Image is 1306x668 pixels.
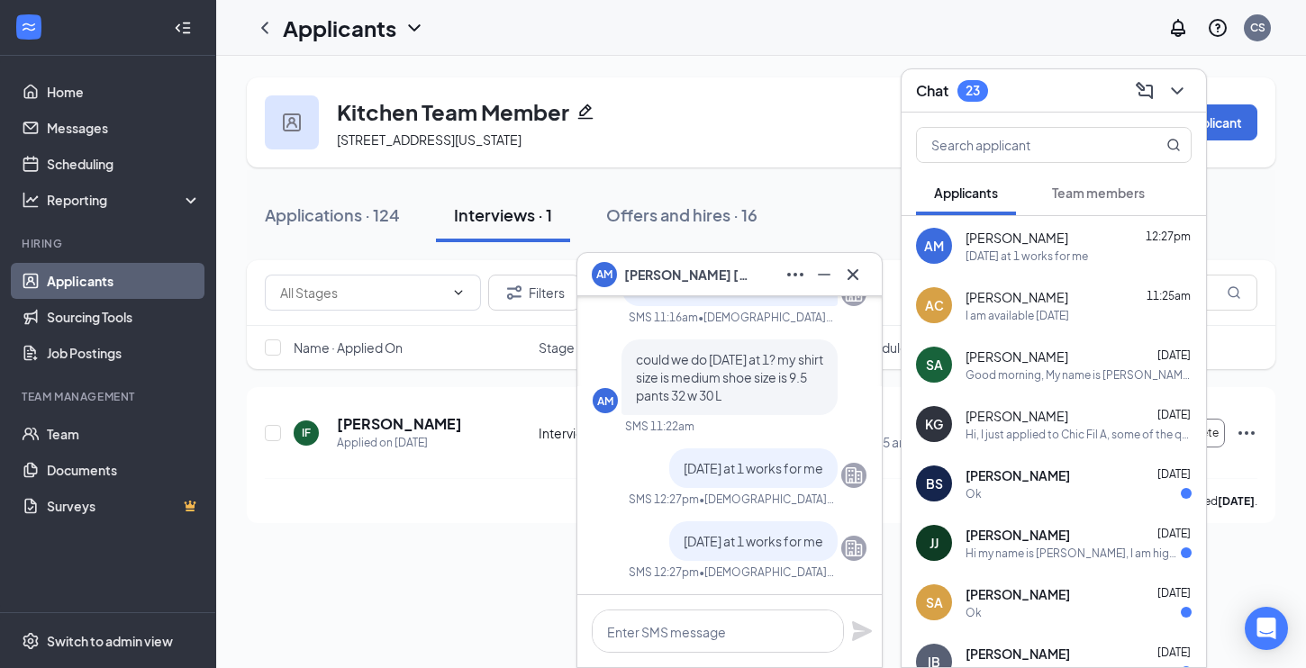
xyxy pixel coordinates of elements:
div: I am available [DATE] [966,308,1069,323]
div: Open Intercom Messenger [1245,607,1288,650]
span: could we do [DATE] at 1? my shirt size is medium shoe size is 9.5 pants 32 w 30 L [636,351,823,403]
div: Ok [966,486,982,501]
div: [DATE] at 1 works for me [966,248,1088,264]
h5: [PERSON_NAME] [337,414,462,434]
span: Team members [1052,185,1145,201]
div: 23 [966,83,980,98]
img: user icon [283,113,301,131]
span: [PERSON_NAME] [966,526,1070,544]
button: ChevronDown [1163,77,1192,105]
span: [PERSON_NAME] [966,288,1068,306]
div: SA [926,593,943,611]
svg: ChevronDown [451,285,466,300]
span: [DATE] at 1 works for me [684,533,823,549]
svg: Cross [842,264,864,285]
b: [DATE] [1218,494,1255,508]
svg: Filter [503,282,525,303]
span: [DATE] [1157,467,1191,481]
button: Ellipses [781,260,810,289]
svg: Ellipses [1236,422,1257,444]
div: JJ [930,534,939,552]
svg: ChevronDown [404,17,425,39]
div: AC [925,296,944,314]
a: Job Postings [47,335,201,371]
div: Ok [966,605,982,620]
span: 11:25am [1147,289,1191,302]
span: • [DEMOGRAPHIC_DATA][PERSON_NAME] [698,310,834,325]
span: [DATE] [1157,527,1191,540]
svg: Settings [22,632,40,650]
a: Applicants [47,263,201,299]
svg: WorkstreamLogo [20,18,38,36]
div: Interview [539,424,656,442]
svg: ChevronDown [1166,80,1188,102]
svg: Ellipses [785,264,806,285]
div: Switch to admin view [47,632,173,650]
a: Sourcing Tools [47,299,201,335]
div: Reporting [47,191,202,209]
svg: Pencil [576,103,594,121]
span: [PERSON_NAME] [966,407,1068,425]
span: [PERSON_NAME] [966,466,1070,484]
h3: Kitchen Team Member [337,96,569,127]
span: Applicants [934,185,998,201]
div: Applications · 124 [265,203,400,226]
div: SMS 11:22am [625,419,694,434]
div: SA [926,356,943,374]
div: AM [924,237,944,255]
div: SMS 12:27pm [629,564,699,580]
svg: MagnifyingGlass [1166,138,1181,152]
span: 12:27pm [1146,230,1191,243]
button: Cross [839,260,867,289]
svg: Collapse [174,19,192,37]
h1: Applicants [283,13,396,43]
a: Messages [47,110,201,146]
input: Search applicant [917,128,1130,162]
h3: Chat [916,81,948,101]
span: [PERSON_NAME] [966,348,1068,366]
div: Good morning, My name is [PERSON_NAME] and I have submitted an application to work and would love... [966,367,1192,383]
svg: Company [843,465,865,486]
div: Hi, I just applied to Chic Fil A, some of the questions didn't give me an option, I'm currently s... [966,427,1192,442]
div: Hiring [22,236,197,251]
span: [PERSON_NAME] [PERSON_NAME] [624,265,750,284]
span: [DATE] [1157,586,1191,600]
svg: ComposeMessage [1134,80,1156,102]
span: • [DEMOGRAPHIC_DATA][PERSON_NAME] [699,492,834,507]
div: SMS 12:27pm [629,492,699,507]
a: Team [47,416,201,452]
span: [DATE] [1157,408,1191,421]
div: Team Management [22,389,197,404]
a: Documents [47,452,201,488]
div: Hi my name is [PERSON_NAME], I am high school student a senior and I'm Really looking forward to ... [966,546,1181,561]
svg: Analysis [22,191,40,209]
button: Filter Filters [488,275,580,311]
svg: ChevronLeft [254,17,276,39]
a: Home [47,74,201,110]
svg: Company [843,537,865,559]
span: [DATE] at 1 works for me [684,460,823,476]
button: Minimize [810,260,839,289]
svg: Minimize [813,264,835,285]
span: [DATE] [1157,645,1191,659]
a: Scheduling [47,146,201,182]
div: Offers and hires · 16 [606,203,757,226]
span: [DATE] [1157,348,1191,362]
span: Stage [539,339,575,357]
svg: QuestionInfo [1207,17,1229,39]
span: [PERSON_NAME] [966,229,1068,247]
svg: Plane [851,620,873,642]
div: SMS 11:16am [629,310,698,325]
svg: Notifications [1167,17,1189,39]
div: KG [925,415,943,433]
span: Name · Applied On [294,339,403,357]
span: • [DEMOGRAPHIC_DATA][PERSON_NAME] [699,564,834,580]
div: CS [1250,20,1265,35]
div: Applied on [DATE] [337,434,462,452]
input: All Stages [280,283,444,302]
div: BS [926,474,943,492]
a: SurveysCrown [47,488,201,524]
span: [PERSON_NAME] [966,585,1070,603]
